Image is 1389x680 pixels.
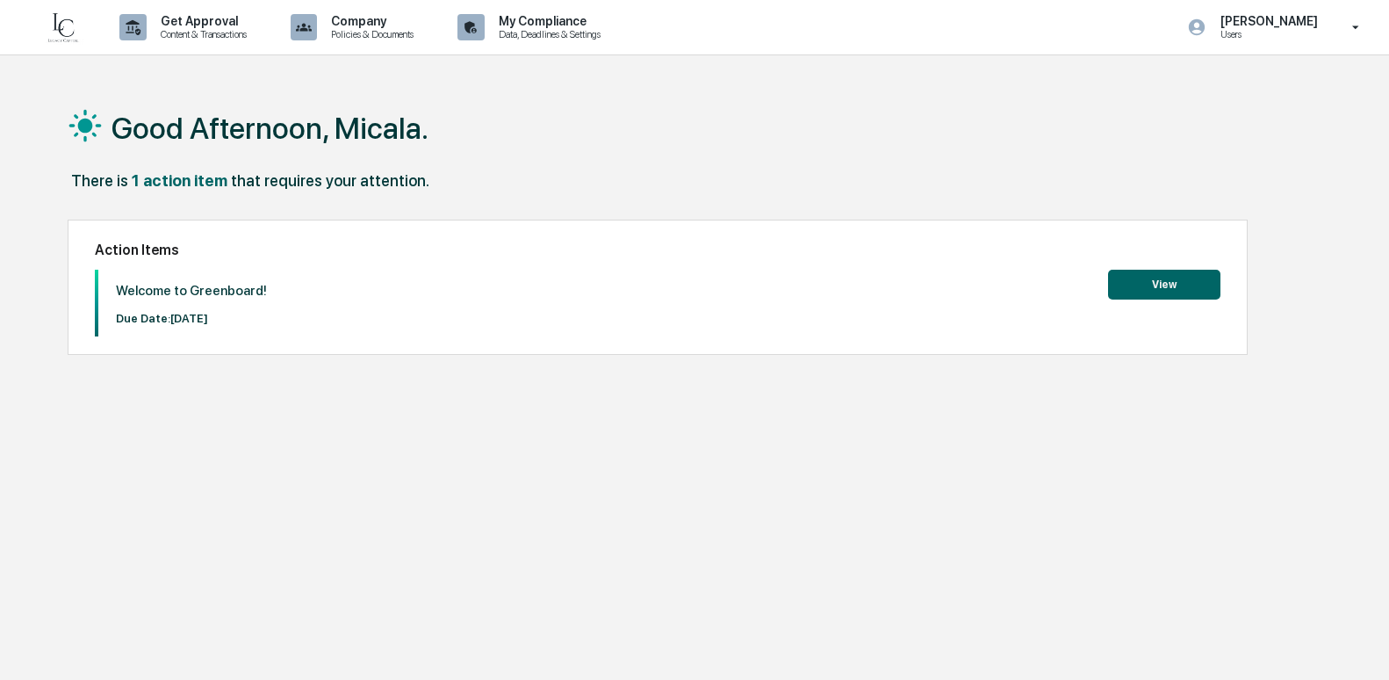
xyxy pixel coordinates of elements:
div: There is [71,171,128,190]
p: Due Date: [DATE] [116,312,267,325]
p: Policies & Documents [317,28,422,40]
p: Company [317,14,422,28]
p: My Compliance [485,14,609,28]
h1: Good Afternoon, Micala. [112,111,428,146]
img: logo [42,10,84,45]
a: View [1108,275,1220,292]
p: Data, Deadlines & Settings [485,28,609,40]
h2: Action Items [95,242,1220,258]
p: [PERSON_NAME] [1206,14,1327,28]
p: Welcome to Greenboard! [116,283,267,299]
button: View [1108,270,1220,300]
div: that requires your attention. [231,171,429,190]
div: 1 action item [132,171,227,190]
p: Users [1206,28,1327,40]
p: Get Approval [147,14,255,28]
p: Content & Transactions [147,28,255,40]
